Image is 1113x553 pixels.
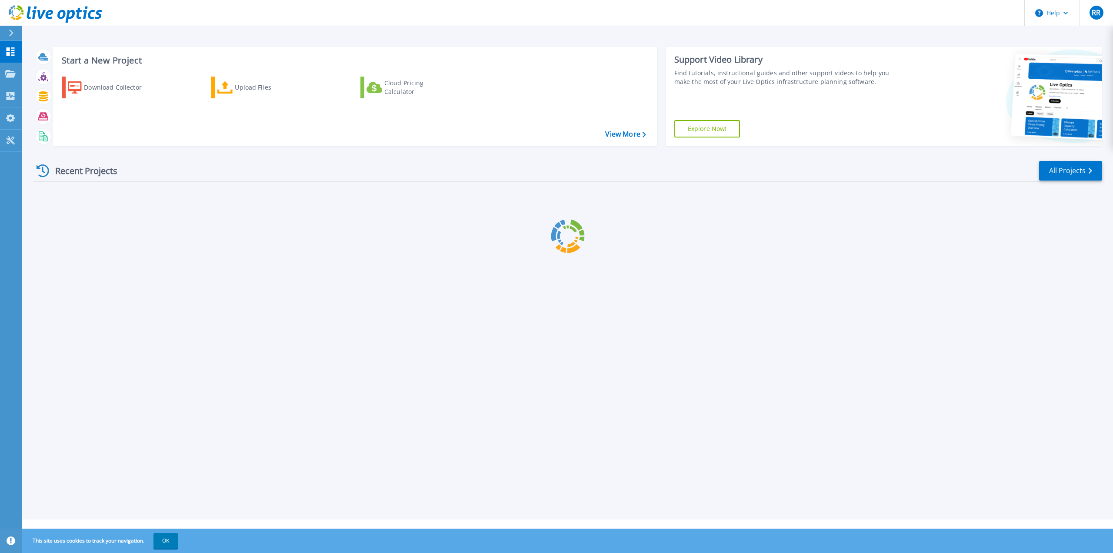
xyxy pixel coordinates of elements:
div: Support Video Library [674,54,900,65]
div: Cloud Pricing Calculator [384,79,454,96]
a: Download Collector [62,77,159,98]
div: Recent Projects [33,160,129,181]
span: This site uses cookies to track your navigation. [24,533,178,549]
span: RR [1092,9,1100,16]
a: View More [605,130,646,138]
a: Explore Now! [674,120,740,137]
div: Upload Files [235,79,304,96]
a: Cloud Pricing Calculator [360,77,457,98]
a: All Projects [1039,161,1102,181]
div: Find tutorials, instructional guides and other support videos to help you make the most of your L... [674,69,900,86]
button: OK [153,533,178,549]
div: Download Collector [84,79,153,96]
h3: Start a New Project [62,56,646,65]
a: Upload Files [211,77,308,98]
